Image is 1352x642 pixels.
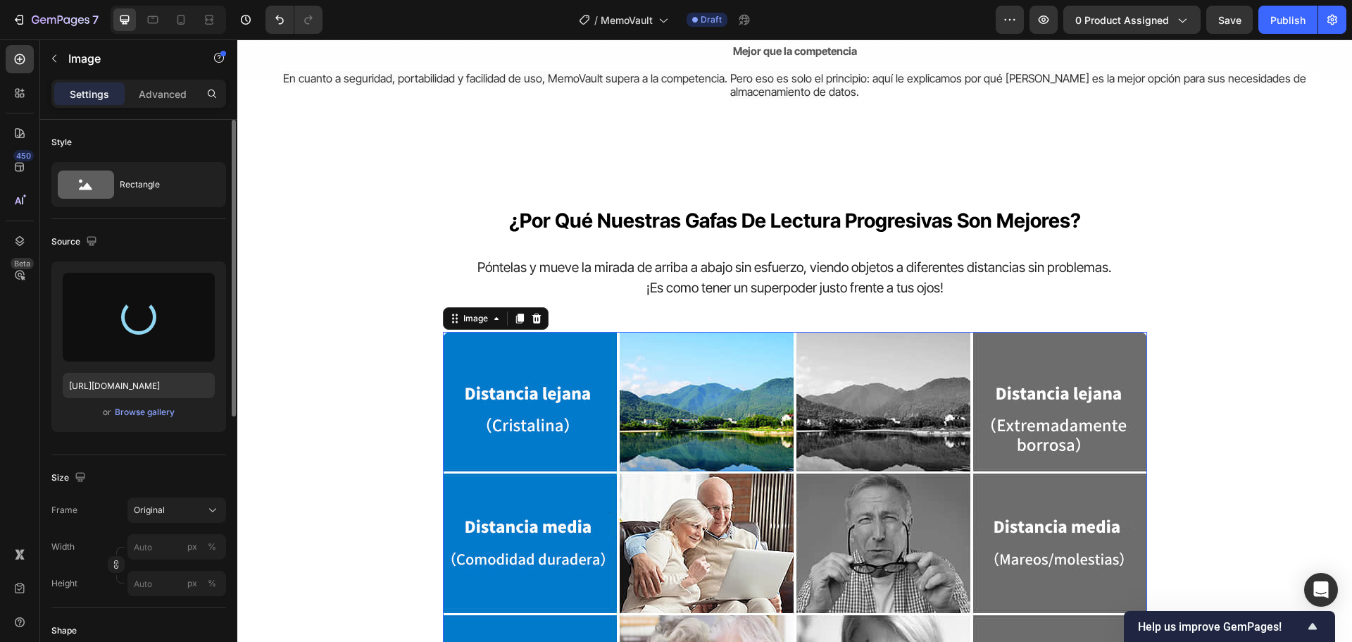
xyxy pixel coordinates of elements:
[134,504,165,517] span: Original
[409,240,706,257] span: ¡Es como tener un superpoder justo frente a tus ojos!
[1206,6,1253,34] button: Save
[127,571,226,596] input: px%
[6,6,105,34] button: 7
[265,6,323,34] div: Undo/Redo
[70,87,109,101] p: Settings
[114,405,175,419] button: Browse gallery
[187,541,197,553] div: px
[1075,13,1169,27] span: 0 product assigned
[208,541,216,553] div: %
[204,538,220,555] button: px
[184,575,201,592] button: %
[1270,13,1306,27] div: Publish
[51,541,75,553] label: Width
[11,258,34,269] div: Beta
[1138,620,1304,634] span: Help us improve GemPages!
[1258,6,1317,34] button: Publish
[51,233,100,252] div: Source
[1304,573,1338,607] div: Open Intercom Messenger
[51,469,89,488] div: Size
[51,136,72,149] div: Style
[223,273,254,285] div: Image
[187,577,197,590] div: px
[115,406,175,419] div: Browse gallery
[51,504,77,517] label: Frame
[701,13,722,26] span: Draft
[237,39,1352,642] iframe: Design area
[92,11,99,28] p: 7
[184,538,201,555] button: %
[51,624,77,637] div: Shape
[204,575,220,592] button: px
[1138,618,1321,635] button: Show survey - Help us improve GemPages!
[127,534,226,560] input: px%
[51,577,77,590] label: Height
[1218,14,1241,26] span: Save
[68,50,188,67] p: Image
[240,220,875,236] span: Póntelas y mueve la mirada de arriba a abajo sin esfuerzo, viendo objetos a diferentes distancias...
[63,373,215,398] input: https://example.com/image.jpg
[139,87,187,101] p: Advanced
[13,150,34,161] div: 450
[120,168,206,201] div: Rectangle
[127,498,226,523] button: Original
[594,13,598,27] span: /
[1063,6,1201,34] button: 0 product assigned
[208,577,216,590] div: %
[601,13,653,27] span: MemoVault
[103,404,111,421] span: or
[272,169,844,193] span: ¿por qué nuestras gafas de lectura progresivas son mejores?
